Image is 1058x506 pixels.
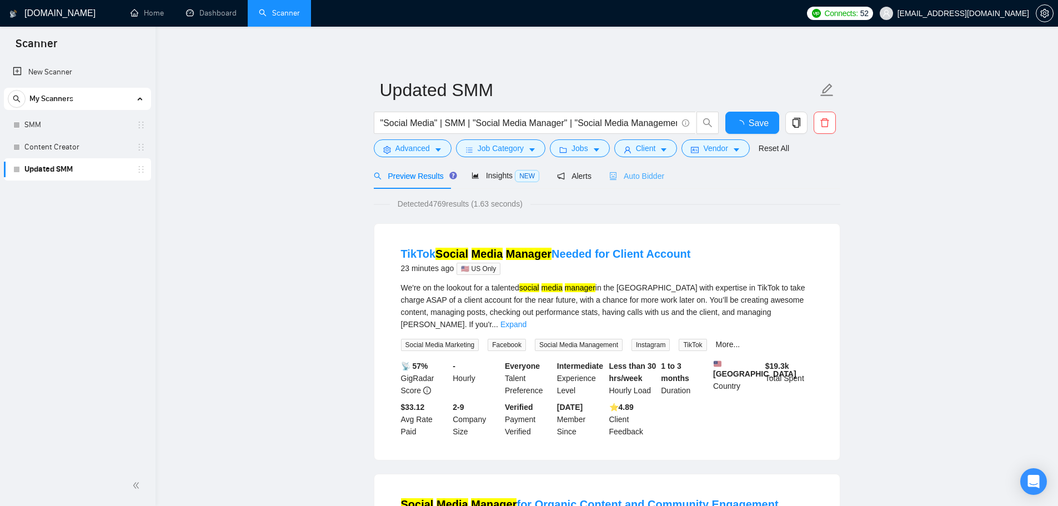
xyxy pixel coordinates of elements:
[472,172,479,179] span: area-chart
[557,362,603,370] b: Intermediate
[519,283,539,292] mark: social
[457,263,500,275] span: 🇺🇸 US Only
[380,116,677,130] input: Search Freelance Jobs...
[812,9,821,18] img: upwork-logo.png
[488,339,526,351] span: Facebook
[506,248,551,260] mark: Manager
[401,362,428,370] b: 📡 57%
[186,8,237,18] a: dashboardDashboard
[636,142,656,154] span: Client
[759,142,789,154] a: Reset All
[785,112,808,134] button: copy
[725,112,779,134] button: Save
[24,136,130,158] a: Content Creator
[609,172,664,181] span: Auto Bidder
[456,139,545,157] button: barsJob Categorycaret-down
[691,146,699,154] span: idcard
[711,360,763,397] div: Country
[472,171,539,180] span: Insights
[713,360,796,378] b: [GEOGRAPHIC_DATA]
[8,95,25,103] span: search
[609,172,617,180] span: robot
[624,146,631,154] span: user
[614,139,678,157] button: userClientcaret-down
[1020,468,1047,495] div: Open Intercom Messenger
[541,283,563,292] mark: media
[609,403,634,412] b: ⭐️ 4.89
[571,142,588,154] span: Jobs
[681,139,749,157] button: idcardVendorcaret-down
[609,362,656,383] b: Less than 30 hrs/week
[505,403,533,412] b: Verified
[401,339,479,351] span: Social Media Marketing
[434,146,442,154] span: caret-down
[593,146,600,154] span: caret-down
[535,339,623,351] span: Social Media Management
[390,198,530,210] span: Detected 4769 results (1.63 seconds)
[9,5,17,23] img: logo
[399,360,451,397] div: GigRadar Score
[631,339,670,351] span: Instagram
[448,171,458,181] div: Tooltip anchor
[659,360,711,397] div: Duration
[824,7,858,19] span: Connects:
[661,362,689,383] b: 1 to 3 months
[29,88,73,110] span: My Scanners
[450,401,503,438] div: Company Size
[131,8,164,18] a: homeHome
[503,401,555,438] div: Payment Verified
[137,121,146,129] span: holder
[4,88,151,181] li: My Scanners
[1036,9,1054,18] a: setting
[137,143,146,152] span: holder
[24,114,130,136] a: SMM
[557,403,583,412] b: [DATE]
[820,83,834,97] span: edit
[435,248,468,260] mark: Social
[550,139,610,157] button: folderJobscaret-down
[13,61,142,83] a: New Scanner
[4,61,151,83] li: New Scanner
[1036,9,1053,18] span: setting
[399,401,451,438] div: Avg Rate Paid
[395,142,430,154] span: Advanced
[401,262,691,275] div: 23 minutes ago
[814,118,835,128] span: delete
[505,362,540,370] b: Everyone
[697,118,718,128] span: search
[555,401,607,438] div: Member Since
[401,403,425,412] b: $33.12
[735,120,749,129] span: loading
[555,360,607,397] div: Experience Level
[7,36,66,59] span: Scanner
[132,480,143,491] span: double-left
[383,146,391,154] span: setting
[749,116,769,130] span: Save
[696,112,719,134] button: search
[565,283,595,292] mark: manager
[682,119,689,127] span: info-circle
[1036,4,1054,22] button: setting
[472,248,503,260] mark: Media
[24,158,130,181] a: Updated SMM
[559,146,567,154] span: folder
[763,360,815,397] div: Total Spent
[716,340,740,349] a: More...
[374,139,452,157] button: settingAdvancedcaret-down
[703,142,728,154] span: Vendor
[607,360,659,397] div: Hourly Load
[259,8,300,18] a: searchScanner
[453,362,455,370] b: -
[478,142,524,154] span: Job Category
[450,360,503,397] div: Hourly
[8,90,26,108] button: search
[528,146,536,154] span: caret-down
[465,146,473,154] span: bars
[714,360,721,368] img: 🇺🇸
[401,248,691,260] a: TikTokSocial Media ManagerNeeded for Client Account
[137,165,146,174] span: holder
[453,403,464,412] b: 2-9
[423,387,431,394] span: info-circle
[733,146,740,154] span: caret-down
[374,172,382,180] span: search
